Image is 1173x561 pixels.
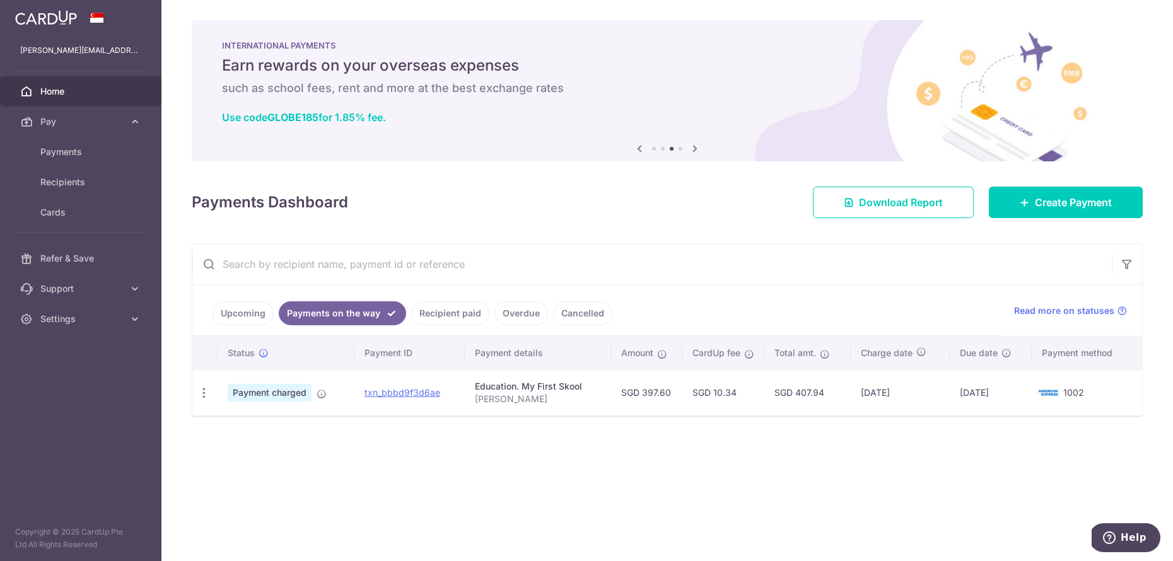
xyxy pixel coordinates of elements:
input: Search by recipient name, payment id or reference [192,244,1112,284]
a: Download Report [813,187,974,218]
h5: Earn rewards on your overseas expenses [222,55,1112,76]
span: Settings [40,313,124,325]
span: Support [40,282,124,295]
img: CardUp [15,10,77,25]
a: Read more on statuses [1014,304,1127,317]
th: Payment details [465,337,611,369]
span: Create Payment [1035,195,1112,210]
th: Payment ID [354,337,465,369]
span: Due date [960,347,998,359]
span: Home [40,85,124,98]
a: Cancelled [553,301,612,325]
img: Bank Card [1036,385,1061,400]
h6: such as school fees, rent and more at the best exchange rates [222,81,1112,96]
a: Overdue [494,301,548,325]
span: Payments [40,146,124,158]
span: Pay [40,115,124,128]
a: txn_bbbd9f3d6ae [365,387,440,398]
span: Status [228,347,255,359]
th: Amount [611,337,682,369]
a: Use codeGLOBE185for 1.85% fee. [222,111,386,124]
b: GLOBE185 [267,111,318,124]
td: SGD 407.94 [764,369,851,415]
p: INTERNATIONAL PAYMENTS [222,40,1112,50]
img: International Payment Banner [192,20,1143,161]
a: Recipient paid [411,301,489,325]
span: Charge date [861,347,913,359]
iframe: Opens a widget where you can find more information [1092,523,1160,555]
p: [PERSON_NAME] [475,393,601,405]
td: SGD 397.60 [611,369,682,415]
p: [PERSON_NAME][EMAIL_ADDRESS][DOMAIN_NAME] [20,44,141,57]
span: 1002 [1063,387,1084,398]
a: Payments on the way [279,301,406,325]
span: Payment charged [228,384,312,402]
th: Payment method [1032,337,1142,369]
a: Upcoming [213,301,274,325]
th: CardUp fee [682,337,764,369]
a: Create Payment [989,187,1143,218]
td: SGD 10.34 [682,369,764,415]
span: Cards [40,206,124,219]
h4: Payments Dashboard [192,191,348,214]
td: [DATE] [851,369,949,415]
span: Read more on statuses [1014,304,1114,317]
th: Total amt. [764,337,851,369]
td: [DATE] [950,369,1032,415]
span: Refer & Save [40,252,124,265]
span: Recipients [40,176,124,188]
div: Education. My First Skool [475,380,601,393]
span: Download Report [859,195,943,210]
